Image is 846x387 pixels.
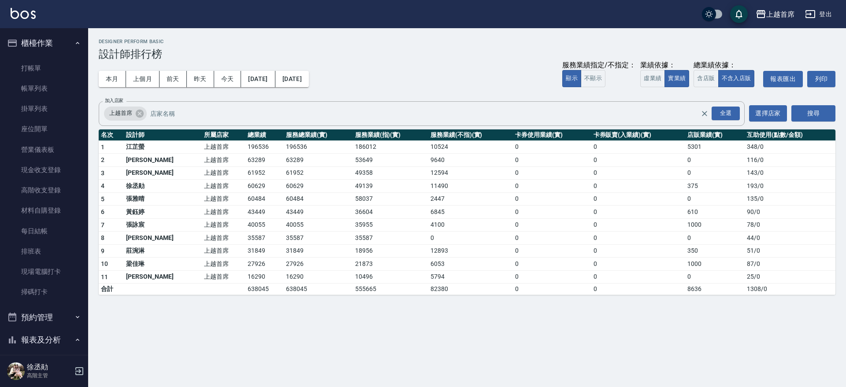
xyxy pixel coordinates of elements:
[685,284,745,295] td: 8636
[718,70,755,87] button: 不含入店販
[202,218,245,232] td: 上越首席
[745,284,835,295] td: 1308 / 0
[664,70,689,87] button: 實業績
[4,78,85,99] a: 帳單列表
[428,258,513,271] td: 6053
[685,206,745,219] td: 610
[752,5,798,23] button: 上越首席
[284,270,352,284] td: 16290
[245,258,284,271] td: 27926
[513,140,591,154] td: 0
[148,106,716,121] input: 店家名稱
[245,218,284,232] td: 40055
[353,140,428,154] td: 186012
[4,32,85,55] button: 櫃檯作業
[591,206,685,219] td: 0
[202,180,245,193] td: 上越首席
[4,355,85,375] a: 報表目錄
[730,5,748,23] button: save
[284,284,352,295] td: 638045
[4,140,85,160] a: 營業儀表板
[27,363,72,372] h5: 徐丞勛
[712,107,740,120] div: 全選
[124,258,202,271] td: 梁佳琳
[791,105,835,122] button: 搜尋
[513,206,591,219] td: 0
[685,140,745,154] td: 5301
[245,154,284,167] td: 63289
[685,258,745,271] td: 1000
[101,221,104,229] span: 7
[591,244,685,258] td: 0
[745,166,835,180] td: 143 / 0
[694,61,759,70] div: 總業績依據：
[745,270,835,284] td: 25 / 0
[353,192,428,206] td: 58037
[105,97,123,104] label: 加入店家
[353,166,428,180] td: 49358
[562,61,636,70] div: 服務業績指定/不指定：
[284,218,352,232] td: 40055
[591,258,685,271] td: 0
[562,70,581,87] button: 顯示
[428,218,513,232] td: 4100
[284,258,352,271] td: 27926
[807,71,835,87] button: 列印
[640,70,665,87] button: 虛業績
[4,328,85,351] button: 報表及分析
[591,166,685,180] td: 0
[591,270,685,284] td: 0
[202,166,245,180] td: 上越首席
[124,140,202,154] td: 江芷螢
[101,170,104,177] span: 3
[99,129,835,295] table: a dense table
[353,180,428,193] td: 49139
[284,129,352,141] th: 服務總業績(實)
[763,71,803,87] button: 報表匯出
[284,206,352,219] td: 43449
[202,232,245,245] td: 上越首席
[353,218,428,232] td: 35955
[187,71,214,87] button: 昨天
[513,192,591,206] td: 0
[710,105,742,122] button: Open
[101,195,104,203] span: 5
[685,166,745,180] td: 0
[513,129,591,141] th: 卡券使用業績(實)
[245,166,284,180] td: 61952
[428,180,513,193] td: 11490
[101,273,108,280] span: 11
[513,258,591,271] td: 0
[241,71,275,87] button: [DATE]
[749,105,787,122] button: 選擇店家
[694,70,718,87] button: 含店販
[11,8,36,19] img: Logo
[101,247,104,254] span: 9
[428,244,513,258] td: 12893
[101,260,108,267] span: 10
[284,180,352,193] td: 60629
[27,372,72,380] p: 高階主管
[202,140,245,154] td: 上越首席
[245,140,284,154] td: 196536
[202,206,245,219] td: 上越首席
[99,129,124,141] th: 名次
[428,270,513,284] td: 5794
[745,232,835,245] td: 44 / 0
[202,270,245,284] td: 上越首席
[745,129,835,141] th: 互助使用(點數/金額)
[353,232,428,245] td: 35587
[7,362,25,380] img: Person
[513,284,591,295] td: 0
[591,232,685,245] td: 0
[101,156,104,163] span: 2
[513,154,591,167] td: 0
[801,6,835,22] button: 登出
[4,262,85,282] a: 現場電腦打卡
[591,284,685,295] td: 0
[275,71,309,87] button: [DATE]
[685,218,745,232] td: 1000
[99,284,124,295] td: 合計
[4,221,85,241] a: 每日結帳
